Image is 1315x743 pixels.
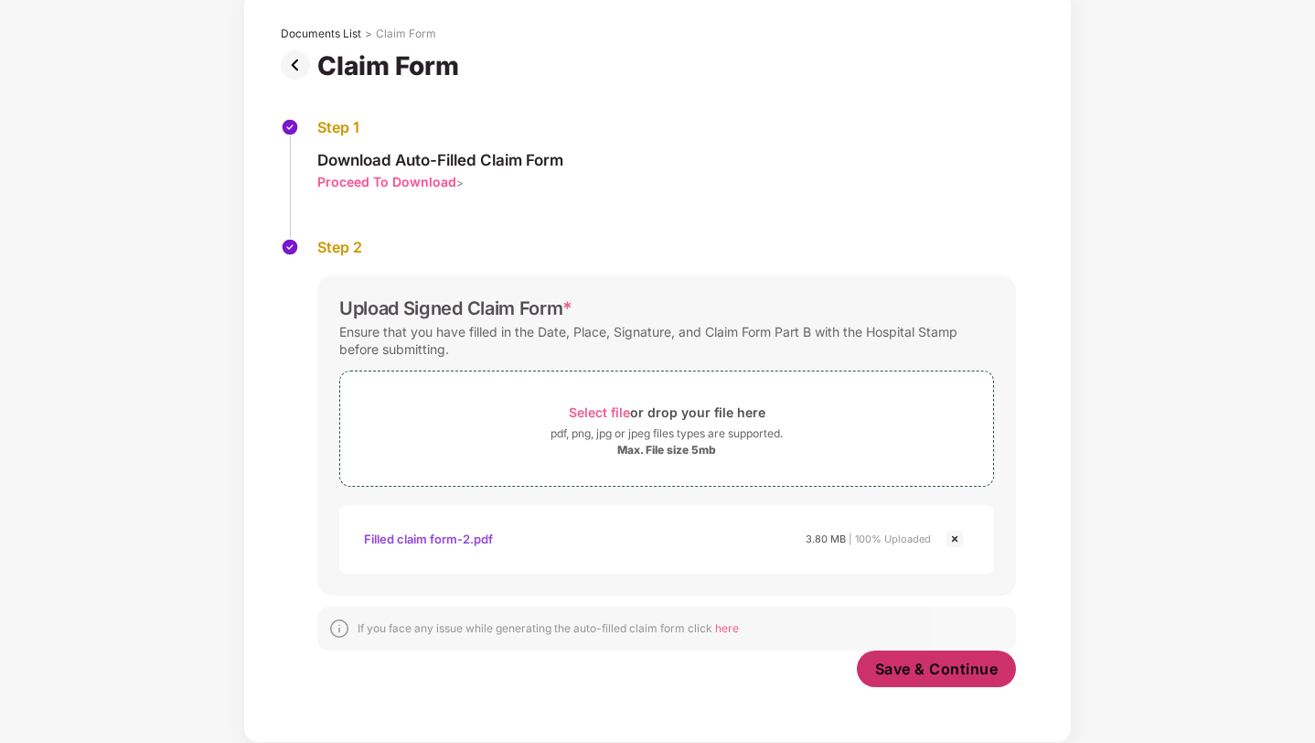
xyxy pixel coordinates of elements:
div: Step 2 [317,238,1016,257]
div: If you face any issue while generating the auto-filled claim form click [358,621,739,636]
button: Save & Continue [857,651,1017,687]
img: svg+xml;base64,PHN2ZyBpZD0iU3RlcC1Eb25lLTMyeDMyIiB4bWxucz0iaHR0cDovL3d3dy53My5vcmcvMjAwMC9zdmciIH... [281,238,299,256]
div: Claim Form [317,50,466,81]
img: svg+xml;base64,PHN2ZyBpZD0iU3RlcC1Eb25lLTMyeDMyIiB4bWxucz0iaHR0cDovL3d3dy53My5vcmcvMjAwMC9zdmciIH... [281,118,299,136]
div: Ensure that you have filled in the Date, Place, Signature, and Claim Form Part B with the Hospita... [339,319,994,361]
div: Claim Form [376,27,436,41]
span: Select fileor drop your file herepdf, png, jpg or jpeg files types are supported.Max. File size 5mb [340,385,993,472]
span: Save & Continue [875,659,999,679]
div: pdf, png, jpg or jpeg files types are supported. [551,425,783,443]
span: 3.80 MB [806,533,846,545]
span: > [456,176,464,189]
div: Proceed To Download [317,173,456,190]
span: | 100% Uploaded [849,533,931,545]
img: svg+xml;base64,PHN2ZyBpZD0iSW5mb18tXzMyeDMyIiBkYXRhLW5hbWU9IkluZm8gLSAzMngzMiIgeG1sbnM9Imh0dHA6Ly... [328,618,350,640]
div: Filled claim form-2.pdf [364,523,493,555]
span: here [715,621,739,635]
div: > [365,27,372,41]
div: Max. File size 5mb [617,443,716,458]
div: Upload Signed Claim Form [339,297,572,319]
div: or drop your file here [569,400,765,425]
div: Step 1 [317,118,563,137]
div: Download Auto-Filled Claim Form [317,150,563,170]
span: Select file [569,404,630,420]
img: svg+xml;base64,PHN2ZyBpZD0iQ3Jvc3MtMjR4MjQiIHhtbG5zPSJodHRwOi8vd3d3LnczLm9yZy8yMDAwL3N2ZyIgd2lkdG... [944,528,966,550]
div: Documents List [281,27,361,41]
img: svg+xml;base64,PHN2ZyBpZD0iUHJldi0zMngzMiIgeG1sbnM9Imh0dHA6Ly93d3cudzMub3JnLzIwMDAvc3ZnIiB3aWR0aD... [281,50,317,80]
